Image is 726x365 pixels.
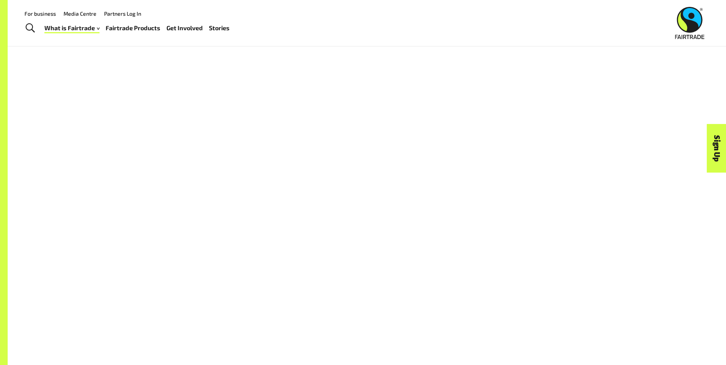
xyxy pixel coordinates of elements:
[44,23,100,34] a: What is Fairtrade
[21,19,39,38] a: Toggle Search
[675,7,705,39] img: Fairtrade Australia New Zealand logo
[64,10,96,17] a: Media Centre
[166,23,203,34] a: Get Involved
[104,10,141,17] a: Partners Log In
[106,23,160,34] a: Fairtrade Products
[209,23,230,34] a: Stories
[24,10,56,17] a: For business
